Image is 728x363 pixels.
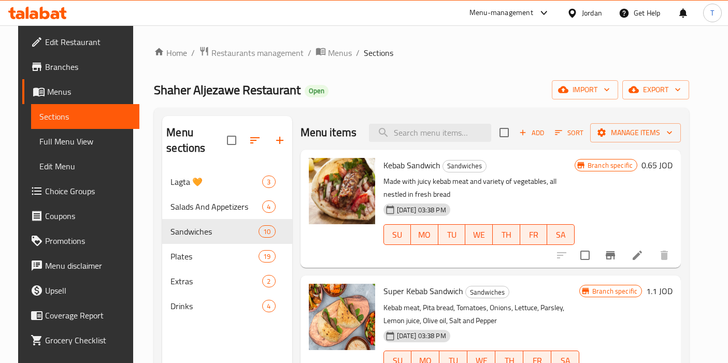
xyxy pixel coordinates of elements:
[45,61,132,73] span: Branches
[170,250,259,263] span: Plates
[45,334,132,346] span: Grocery Checklist
[305,86,329,95] span: Open
[646,284,673,298] h6: 1.1 JOD
[45,309,132,322] span: Coverage Report
[22,54,140,79] a: Branches
[552,80,618,99] button: import
[162,169,292,194] div: Lagta 🧡3
[301,125,357,140] h2: Menu items
[328,47,352,59] span: Menus
[356,47,360,59] li: /
[622,80,689,99] button: export
[631,83,681,96] span: export
[45,36,132,48] span: Edit Restaurant
[316,46,352,60] a: Menus
[162,194,292,219] div: Salads And Appetizers4
[162,165,292,323] nav: Menu sections
[170,275,262,287] span: Extras
[22,30,140,54] a: Edit Restaurant
[31,154,140,179] a: Edit Menu
[364,47,393,59] span: Sections
[262,300,275,312] div: items
[263,202,275,212] span: 4
[162,294,292,318] div: Drinks4
[598,243,623,268] button: Branch-specific-item
[582,7,602,19] div: Jordan
[22,328,140,353] a: Grocery Checklist
[47,85,132,98] span: Menus
[493,224,520,245] button: TH
[641,158,673,172] h6: 0.65 JOD
[652,243,677,268] button: delete
[383,175,575,201] p: Made with juicy kebab meat and variety of vegetables, all nestled in fresh bread
[497,227,516,242] span: TH
[170,200,262,213] span: Salads And Appetizers
[520,224,548,245] button: FR
[259,250,275,263] div: items
[547,224,575,245] button: SA
[259,227,275,237] span: 10
[262,275,275,287] div: items
[162,219,292,244] div: Sandwiches10
[162,269,292,294] div: Extras2
[31,104,140,129] a: Sections
[393,205,450,215] span: [DATE] 03:38 PM
[583,161,637,170] span: Branch specific
[411,224,438,245] button: MO
[263,277,275,286] span: 2
[154,78,301,101] span: Shaher Aljezawe Restaurant
[170,225,259,238] span: Sandwiches
[466,286,509,298] span: Sandwiches
[309,158,375,224] img: Kebab Sandwich
[442,227,462,242] span: TU
[259,225,275,238] div: items
[45,185,132,197] span: Choice Groups
[631,249,644,262] a: Edit menu item
[170,176,262,188] span: Lagta 🧡
[383,301,579,327] p: Kebab meat, Pita bread, Tomatoes, Onions, Lettuce, Parsley, Lemon juice, Olive oil, Salt and Pepper
[45,235,132,247] span: Promotions
[443,160,486,172] span: Sandwiches
[199,46,304,60] a: Restaurants management
[262,200,275,213] div: items
[465,286,509,298] div: Sandwiches
[263,301,275,311] span: 4
[39,160,132,172] span: Edit Menu
[369,124,491,142] input: search
[383,224,411,245] button: SU
[393,331,450,341] span: [DATE] 03:38 PM
[154,46,689,60] nav: breadcrumb
[166,125,226,156] h2: Menu sections
[518,127,546,139] span: Add
[524,227,544,242] span: FR
[515,125,548,141] button: Add
[31,129,140,154] a: Full Menu View
[388,227,407,242] span: SU
[590,123,681,142] button: Manage items
[309,284,375,350] img: Super Kebab Sandwich
[551,227,570,242] span: SA
[308,47,311,59] li: /
[710,7,714,19] span: T
[45,210,132,222] span: Coupons
[438,224,466,245] button: TU
[469,7,533,19] div: Menu-management
[598,126,673,139] span: Manage items
[262,176,275,188] div: items
[22,253,140,278] a: Menu disclaimer
[22,204,140,228] a: Coupons
[221,129,242,151] span: Select all sections
[39,110,132,123] span: Sections
[383,157,440,173] span: Kebab Sandwich
[45,284,132,297] span: Upsell
[415,227,434,242] span: MO
[574,244,596,266] span: Select to update
[560,83,610,96] span: import
[242,128,267,153] span: Sort sections
[305,85,329,97] div: Open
